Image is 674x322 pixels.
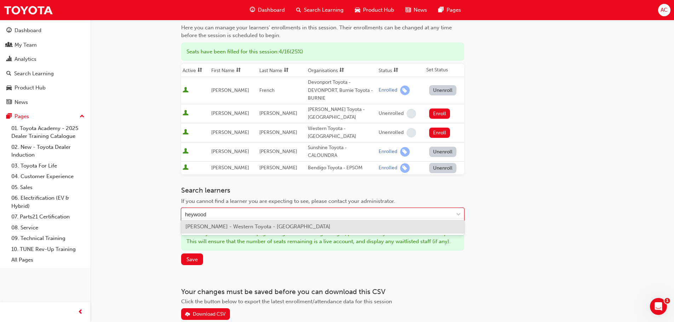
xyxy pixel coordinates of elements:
span: car-icon [355,6,360,14]
a: guage-iconDashboard [244,3,290,17]
span: User is active [183,148,189,155]
span: If you cannot find a learner you are expecting to see, please contact your administrator. [181,198,395,204]
span: News [414,6,427,14]
span: prev-icon [78,308,83,317]
button: AC [658,4,670,16]
a: 08. Service [8,222,87,233]
span: Save [186,256,198,263]
a: Dashboard [3,24,87,37]
th: Set Status [425,64,464,77]
button: Enroll [429,109,450,119]
span: learningRecordVerb_ENROLL-icon [400,147,410,157]
button: Enroll [429,128,450,138]
span: car-icon [6,85,12,91]
span: guage-icon [6,28,12,34]
span: learningRecordVerb_ENROLL-icon [400,86,410,95]
div: Unenrolled [379,129,404,136]
a: My Team [3,39,87,52]
div: Download CSV [193,311,226,317]
span: Product Hub [363,6,394,14]
button: Unenroll [429,147,457,157]
span: User is active [183,110,189,117]
a: News [3,96,87,109]
span: down-icon [456,210,461,219]
div: Seats have been filled for this session : 4 / 16 ( 25% ) [181,42,464,61]
span: 1 [664,298,670,304]
img: Trak [4,2,53,18]
a: car-iconProduct Hub [349,3,400,17]
a: Search Learning [3,67,87,80]
div: Unenrolled [379,110,404,117]
a: 05. Sales [8,182,87,193]
div: Sunshine Toyota - CALOUNDRA [308,144,376,160]
span: [PERSON_NAME] [259,148,297,154]
span: chart-icon [6,56,12,63]
span: [PERSON_NAME] [211,110,249,116]
span: learningRecordVerb_NONE-icon [407,128,416,137]
span: User is active [183,129,189,136]
span: sorting-icon [393,68,398,74]
span: sorting-icon [236,68,241,74]
th: Toggle SortBy [181,64,210,77]
span: Pages [447,6,461,14]
span: AC [661,6,668,14]
div: Analytics [15,55,36,63]
h3: Your changes must be saved before you can download this CSV [181,288,464,296]
span: Search Learning [304,6,344,14]
div: Search Learning [14,70,54,78]
button: Unenroll [429,85,457,95]
span: pages-icon [438,6,444,14]
button: Pages [3,110,87,123]
div: Devonport Toyota - DEVONPORT, Burnie Toyota - BURNIE [308,78,376,103]
span: search-icon [296,6,301,14]
h3: Search learners [181,186,464,194]
a: 10. TUNE Rev-Up Training [8,244,87,255]
span: search-icon [6,71,11,77]
span: User is active [183,87,189,94]
div: Note: If you receive a reload page dialogue while saving changes, please ensure you choose the 'r... [181,224,464,251]
div: [PERSON_NAME] Toyota - [GEOGRAPHIC_DATA] [308,106,376,122]
span: news-icon [6,99,12,106]
th: Toggle SortBy [210,64,258,77]
a: news-iconNews [400,3,433,17]
span: [PERSON_NAME] [259,110,297,116]
div: Product Hub [15,84,46,92]
div: Western Toyota - [GEOGRAPHIC_DATA] [308,125,376,141]
div: My Team [15,41,37,49]
button: Download CSV [181,308,230,320]
span: sorting-icon [197,68,202,74]
a: 01. Toyota Academy - 2025 Dealer Training Catalogue [8,123,87,142]
span: up-icon [80,112,85,121]
div: Enrolled [379,165,397,171]
th: Toggle SortBy [377,64,425,77]
span: [PERSON_NAME] [259,129,297,135]
span: news-icon [405,6,411,14]
span: sorting-icon [339,68,344,74]
a: 09. Technical Training [8,233,87,244]
span: learningRecordVerb_ENROLL-icon [400,163,410,173]
a: 02. New - Toyota Dealer Induction [8,142,87,160]
span: [PERSON_NAME] [211,87,249,93]
span: pages-icon [6,113,12,120]
span: learningRecordVerb_NONE-icon [407,109,416,118]
span: French [259,87,275,93]
span: people-icon [6,42,12,48]
span: Dashboard [258,6,285,14]
span: User is active [183,164,189,171]
span: download-icon [185,312,190,318]
button: Unenroll [429,163,457,173]
th: Toggle SortBy [258,64,306,77]
iframe: Intercom live chat [650,298,667,315]
div: Pages [15,112,29,121]
a: Product Hub [3,81,87,94]
span: Click the button below to export the latest enrollment/attendance data for this session [181,298,392,305]
span: guage-icon [250,6,255,14]
a: 06. Electrification (EV & Hybrid) [8,193,87,211]
a: Analytics [3,53,87,66]
a: search-iconSearch Learning [290,3,349,17]
a: 04. Customer Experience [8,171,87,182]
div: Enrolled [379,87,397,94]
a: 07. Parts21 Certification [8,211,87,222]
